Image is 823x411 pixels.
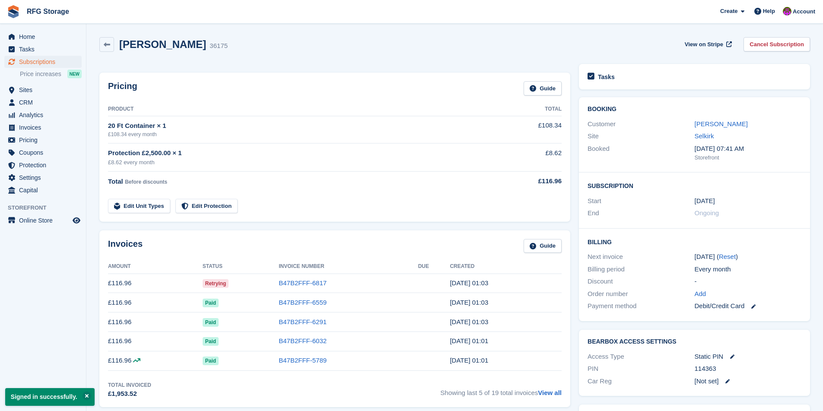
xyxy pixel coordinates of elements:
div: Start [588,196,694,206]
td: £116.96 [108,293,203,312]
span: Paid [203,337,219,346]
td: £116.96 [108,331,203,351]
div: [DATE] 07:41 AM [695,144,801,154]
a: menu [4,214,82,226]
a: Cancel Subscription [744,37,810,51]
a: menu [4,96,82,108]
span: Storefront [8,204,86,212]
div: Booked [588,144,694,162]
th: Status [203,260,279,274]
a: Price increases NEW [20,69,82,79]
span: Protection [19,159,71,171]
div: 20 Ft Container × 1 [108,121,492,131]
span: Analytics [19,109,71,121]
a: View all [538,389,562,396]
div: Payment method [588,301,694,311]
span: Coupons [19,147,71,159]
span: Paid [203,318,219,327]
span: Account [793,7,815,16]
time: 2024-03-23 00:00:00 UTC [695,196,715,206]
span: Invoices [19,121,71,134]
span: Before discounts [125,179,167,185]
a: menu [4,56,82,68]
time: 2025-05-23 00:01:03 UTC [450,357,488,364]
td: £116.96 [108,351,203,370]
div: [DATE] ( ) [695,252,801,262]
a: Preview store [71,215,82,226]
td: £8.62 [492,143,562,172]
div: End [588,208,694,218]
span: Sites [19,84,71,96]
a: menu [4,84,82,96]
div: 114363 [695,364,801,374]
div: Total Invoiced [108,381,151,389]
span: Subscriptions [19,56,71,68]
div: Customer [588,119,694,129]
p: Signed in successfully. [5,388,95,406]
h2: Tasks [598,73,615,81]
a: menu [4,184,82,196]
div: Access Type [588,352,694,362]
span: Create [720,7,737,16]
img: stora-icon-8386f47178a22dfd0bd8f6a31ec36ba5ce8667c1dd55bd0f319d3a0aa187defe.svg [7,5,20,18]
a: menu [4,31,82,43]
span: View on Stripe [685,40,723,49]
a: menu [4,159,82,171]
a: B47B2FFF-6559 [279,299,327,306]
h2: Billing [588,237,801,246]
div: Every month [695,264,801,274]
a: B47B2FFF-5789 [279,357,327,364]
h2: Booking [588,106,801,113]
time: 2025-08-23 00:03:59 UTC [450,299,488,306]
div: £108.34 every month [108,131,492,138]
td: £116.96 [108,312,203,332]
a: Reset [719,253,736,260]
h2: Pricing [108,81,137,96]
div: £1,953.52 [108,389,151,399]
span: Pricing [19,134,71,146]
a: menu [4,134,82,146]
a: B47B2FFF-6032 [279,337,327,344]
div: Debit/Credit Card [695,301,801,311]
span: Tasks [19,43,71,55]
a: Selkirk [695,132,714,140]
div: Discount [588,277,694,287]
th: Created [450,260,562,274]
td: £116.96 [108,274,203,293]
a: [PERSON_NAME] [695,120,748,127]
th: Invoice Number [279,260,418,274]
a: B47B2FFF-6817 [279,279,327,287]
div: Next invoice [588,252,694,262]
span: Ongoing [695,209,719,217]
time: 2025-06-23 00:01:21 UTC [450,337,488,344]
time: 2025-07-23 00:03:32 UTC [450,318,488,325]
th: Due [418,260,450,274]
h2: Subscription [588,181,801,190]
div: [Not set] [695,376,801,386]
span: Showing last 5 of 19 total invoices [440,381,562,399]
span: Paid [203,299,219,307]
span: Help [763,7,775,16]
td: £108.34 [492,116,562,143]
div: Protection £2,500.00 × 1 [108,148,492,158]
span: CRM [19,96,71,108]
a: menu [4,147,82,159]
span: Total [108,178,123,185]
a: Guide [524,81,562,96]
div: - [695,277,801,287]
a: Guide [524,239,562,253]
th: Amount [108,260,203,274]
div: PIN [588,364,694,374]
a: B47B2FFF-6291 [279,318,327,325]
div: 36175 [210,41,228,51]
div: Static PIN [695,352,801,362]
h2: Invoices [108,239,143,253]
a: menu [4,172,82,184]
a: menu [4,109,82,121]
th: Product [108,102,492,116]
span: Home [19,31,71,43]
div: Order number [588,289,694,299]
time: 2025-09-23 00:03:49 UTC [450,279,488,287]
div: £8.62 every month [108,158,492,167]
span: Price increases [20,70,61,78]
